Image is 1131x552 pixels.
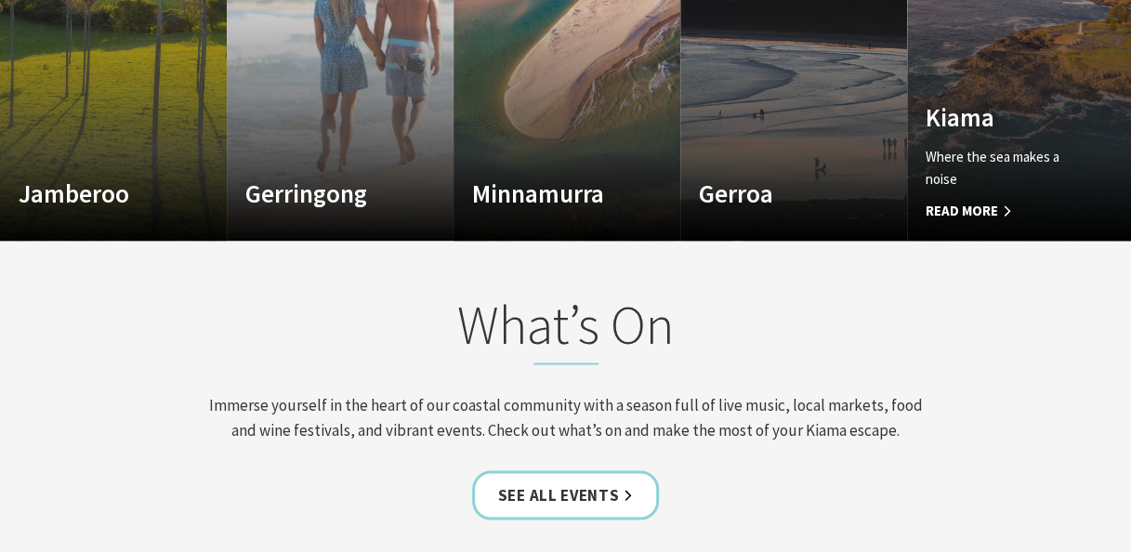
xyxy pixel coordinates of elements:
[202,392,930,442] p: Immerse yourself in the heart of our coastal community with a season full of live music, local ma...
[472,470,660,519] a: See all Events
[926,200,1081,222] span: Read More
[926,102,1081,132] h4: Kiama
[926,146,1081,191] p: Where the sea makes a noise
[245,178,401,208] h4: Gerringong
[202,292,930,364] h2: What’s On
[19,178,174,208] h4: Jamberoo
[472,178,627,208] h4: Minnamurra
[699,178,854,208] h4: Gerroa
